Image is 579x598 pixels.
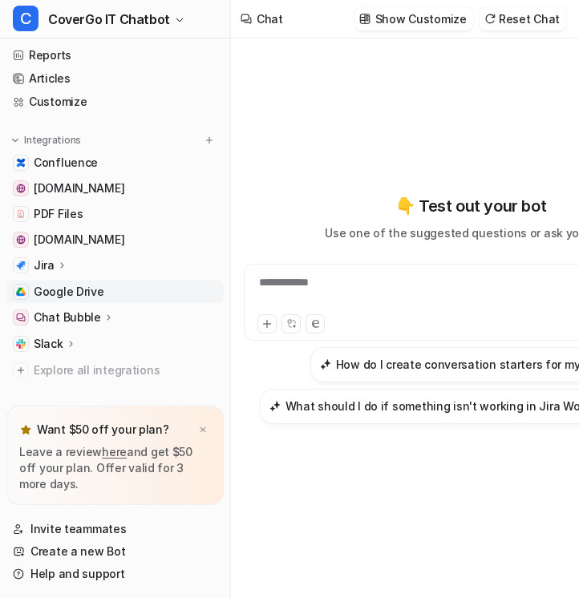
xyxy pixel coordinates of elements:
a: Create a new Bot [6,540,224,563]
img: menu_add.svg [204,135,215,146]
img: support.atlassian.com [16,184,26,193]
span: PDF Files [34,206,83,222]
button: Show Customize [354,7,473,30]
a: Articles [6,67,224,90]
a: Customize [6,91,224,113]
button: Reset Chat [480,7,566,30]
p: 👇 Test out your bot [395,194,546,218]
img: community.atlassian.com [16,235,26,244]
span: [DOMAIN_NAME] [34,232,124,248]
a: Explore all integrations [6,359,224,382]
p: Want $50 off your plan? [37,422,169,438]
img: expand menu [10,135,21,146]
p: Slack [34,336,63,352]
button: Integrations [6,132,86,148]
a: support.atlassian.com[DOMAIN_NAME] [6,177,224,200]
span: Confluence [34,155,98,171]
img: PDF Files [16,209,26,219]
img: reset [484,13,496,25]
p: Leave a review and get $50 off your plan. Offer valid for 3 more days. [19,444,211,492]
img: Confluence [16,158,26,168]
span: C [13,6,38,31]
a: PDF FilesPDF Files [6,203,224,225]
img: Jira [16,261,26,270]
a: here [102,445,127,459]
span: [DOMAIN_NAME] [34,180,124,196]
p: Integrations [24,134,81,147]
span: Google Drive [34,284,104,300]
img: Slack [16,339,26,349]
img: x [198,425,208,435]
img: explore all integrations [13,362,29,378]
a: Help and support [6,563,224,585]
img: Google Drive [16,287,26,297]
img: What should I do if something isn't working in Jira Work Management? [269,400,281,412]
img: customize [359,13,370,25]
a: Google DriveGoogle Drive [6,281,224,303]
p: Show Customize [375,10,467,27]
span: Explore all integrations [34,358,217,383]
p: Jira [34,257,55,273]
img: Chat Bubble [16,313,26,322]
a: community.atlassian.com[DOMAIN_NAME] [6,228,224,251]
a: Invite teammates [6,518,224,540]
img: How do I create conversation starters for my agent? [320,358,331,370]
img: star [19,423,32,436]
a: Reports [6,44,224,67]
span: CoverGo IT Chatbot [48,8,170,30]
a: ConfluenceConfluence [6,152,224,174]
p: Chat Bubble [34,309,101,325]
div: Chat [257,10,283,27]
